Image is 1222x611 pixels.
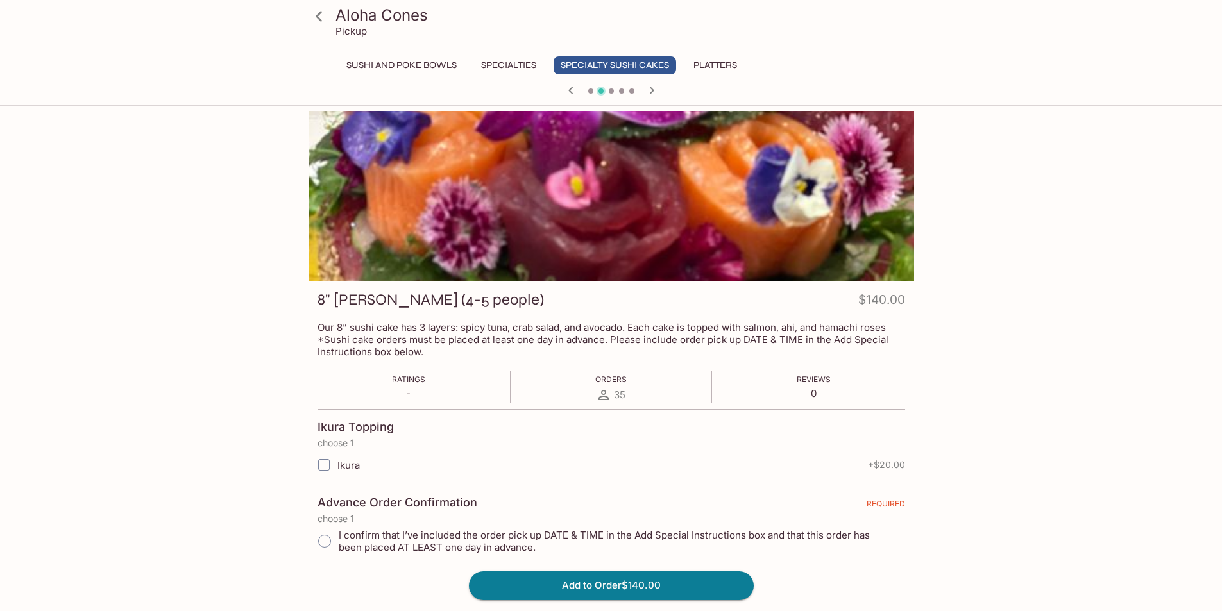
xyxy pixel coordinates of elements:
[318,290,544,310] h3: 8" [PERSON_NAME] (4-5 people)
[686,56,744,74] button: Platters
[318,514,905,524] p: choose 1
[337,459,360,471] span: Ikura
[797,374,831,384] span: Reviews
[339,56,464,74] button: Sushi and Poke Bowls
[868,460,905,470] span: + $20.00
[554,56,676,74] button: Specialty Sushi Cakes
[858,290,905,315] h4: $140.00
[339,529,895,553] span: I confirm that I’ve included the order pick up DATE & TIME in the Add Special Instructions box an...
[867,499,905,514] span: REQUIRED
[335,5,909,25] h3: Aloha Cones
[392,387,425,399] p: -
[474,56,543,74] button: Specialties
[318,420,394,434] h4: Ikura Topping
[309,111,914,281] div: 8" Sushi Cake (4-5 people)
[318,496,477,510] h4: Advance Order Confirmation
[392,374,425,384] span: Ratings
[318,438,905,448] p: choose 1
[335,25,367,37] p: Pickup
[614,389,625,401] span: 35
[595,374,627,384] span: Orders
[469,571,754,599] button: Add to Order$140.00
[797,387,831,399] p: 0
[318,321,905,358] p: Our 8” sushi cake has 3 layers: spicy tuna, crab salad, and avocado. Each cake is topped with sal...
